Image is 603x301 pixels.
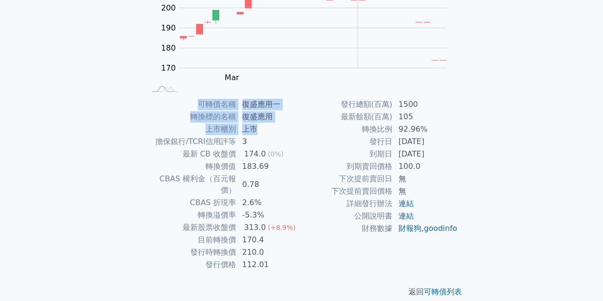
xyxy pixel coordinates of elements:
[236,160,302,173] td: 183.69
[393,98,458,111] td: 1500
[236,111,302,123] td: 復盛應用
[145,98,236,111] td: 可轉債名稱
[268,224,296,231] span: (+8.9%)
[145,135,236,148] td: 擔保銀行/TCRI信用評等
[302,210,393,222] td: 公開說明書
[236,135,302,148] td: 3
[242,222,268,233] div: 313.0
[399,199,414,208] a: 連結
[161,43,176,52] tspan: 180
[424,287,462,296] a: 可轉債列表
[145,259,236,271] td: 發行價格
[145,148,236,160] td: 最新 CB 收盤價
[145,111,236,123] td: 轉換標的名稱
[145,197,236,209] td: CBAS 折現率
[161,3,176,12] tspan: 200
[236,246,302,259] td: 210.0
[268,150,284,158] span: (0%)
[302,160,393,173] td: 到期賣回價格
[302,123,393,135] td: 轉換比例
[393,173,458,185] td: 無
[145,246,236,259] td: 發行時轉換價
[145,209,236,221] td: 轉換溢價率
[399,211,414,220] a: 連結
[555,255,603,301] iframe: Chat Widget
[302,197,393,210] td: 詳細發行辦法
[161,23,176,32] tspan: 190
[242,148,268,160] div: 174.0
[236,197,302,209] td: 2.6%
[393,185,458,197] td: 無
[393,123,458,135] td: 92.96%
[302,222,393,235] td: 財務數據
[302,173,393,185] td: 下次提前賣回日
[161,63,176,73] tspan: 170
[236,173,302,197] td: 0.78
[145,123,236,135] td: 上市櫃別
[393,135,458,148] td: [DATE]
[393,148,458,160] td: [DATE]
[145,234,236,246] td: 目前轉換價
[424,224,457,233] a: goodinfo
[302,98,393,111] td: 發行總額(百萬)
[393,160,458,173] td: 100.0
[225,73,239,82] tspan: Mar
[236,209,302,221] td: -5.3%
[393,111,458,123] td: 105
[236,98,302,111] td: 復盛應用一
[236,259,302,271] td: 112.01
[393,222,458,235] td: ,
[236,234,302,246] td: 170.4
[555,255,603,301] div: 聊天小工具
[302,148,393,160] td: 到期日
[236,123,302,135] td: 上市
[302,135,393,148] td: 發行日
[145,173,236,197] td: CBAS 權利金（百元報價）
[302,111,393,123] td: 最新餘額(百萬)
[134,286,470,298] p: 返回
[302,185,393,197] td: 下次提前賣回價格
[145,160,236,173] td: 轉換價值
[145,221,236,234] td: 最新股票收盤價
[399,224,421,233] a: 財報狗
